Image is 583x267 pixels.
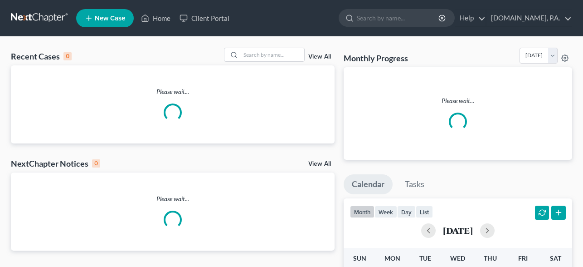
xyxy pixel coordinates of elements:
input: Search by name... [241,48,304,61]
h3: Monthly Progress [344,53,408,64]
p: Please wait... [11,87,335,96]
a: Help [455,10,486,26]
div: 0 [92,159,100,168]
span: Tue [419,254,431,262]
p: Please wait... [351,96,565,105]
span: Thu [484,254,497,262]
h2: [DATE] [443,226,473,235]
span: Fri [518,254,528,262]
div: NextChapter Notices [11,158,100,169]
span: Sun [353,254,366,262]
button: week [374,206,397,218]
a: View All [308,54,331,60]
a: Tasks [397,174,432,194]
span: Mon [384,254,400,262]
input: Search by name... [357,10,440,26]
a: [DOMAIN_NAME], P.A. [486,10,572,26]
button: list [416,206,433,218]
div: Recent Cases [11,51,72,62]
a: Client Portal [175,10,234,26]
div: 0 [63,52,72,60]
button: day [397,206,416,218]
span: New Case [95,15,125,22]
span: Wed [450,254,465,262]
p: Please wait... [11,194,335,203]
a: View All [308,161,331,167]
button: month [350,206,374,218]
a: Calendar [344,174,393,194]
span: Sat [550,254,561,262]
a: Home [136,10,175,26]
